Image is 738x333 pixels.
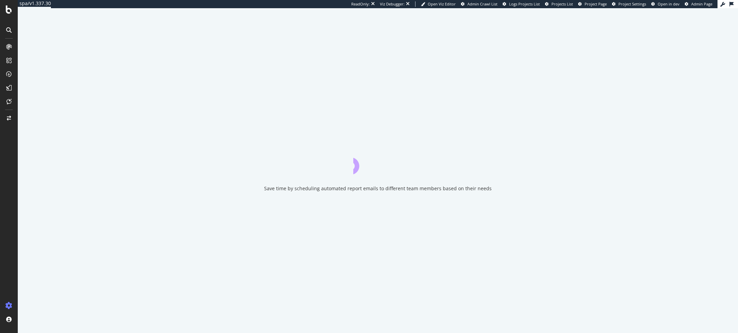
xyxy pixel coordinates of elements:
a: Admin Crawl List [461,1,497,7]
div: Save time by scheduling automated report emails to different team members based on their needs [264,185,492,192]
a: Admin Page [685,1,712,7]
span: Projects List [551,1,573,6]
span: Open Viz Editor [428,1,456,6]
span: Project Page [585,1,607,6]
div: animation [353,150,402,174]
a: Projects List [545,1,573,7]
a: Logs Projects List [503,1,540,7]
span: Admin Page [691,1,712,6]
a: Open in dev [651,1,680,7]
div: Viz Debugger: [380,1,405,7]
a: Project Settings [612,1,646,7]
a: Project Page [578,1,607,7]
span: Project Settings [618,1,646,6]
div: ReadOnly: [351,1,370,7]
span: Admin Crawl List [467,1,497,6]
span: Open in dev [658,1,680,6]
a: Open Viz Editor [421,1,456,7]
span: Logs Projects List [509,1,540,6]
